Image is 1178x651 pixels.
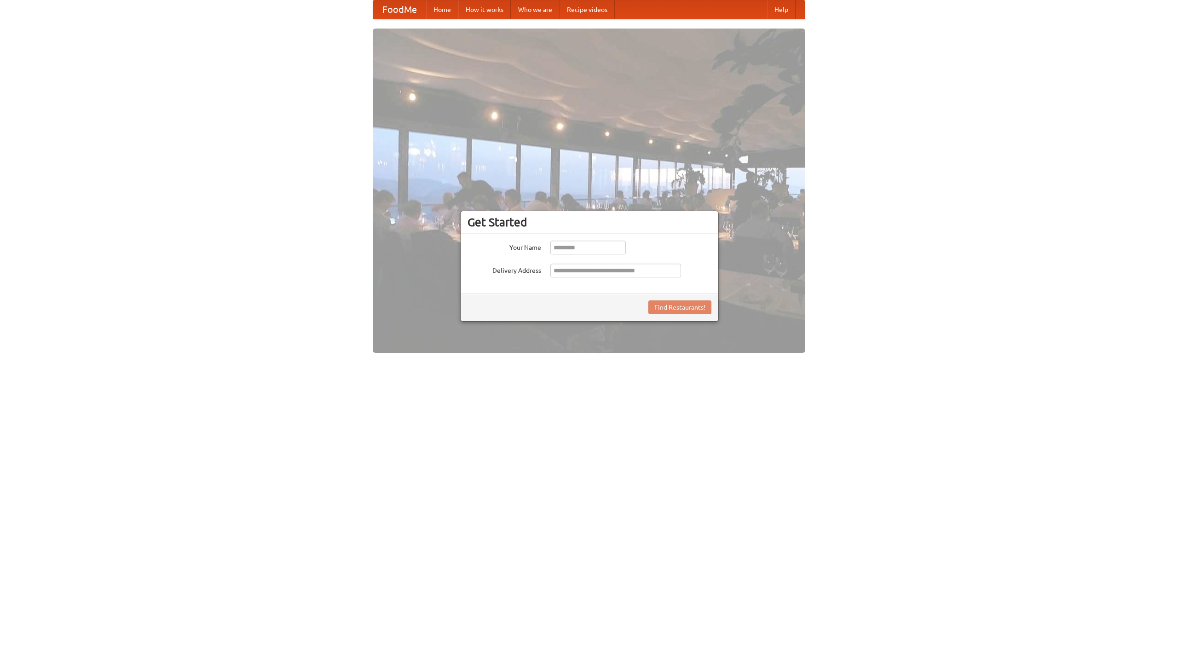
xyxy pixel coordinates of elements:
h3: Get Started [468,215,711,229]
a: FoodMe [373,0,426,19]
a: Who we are [511,0,560,19]
label: Delivery Address [468,264,541,275]
a: Recipe videos [560,0,615,19]
a: How it works [458,0,511,19]
a: Help [767,0,796,19]
button: Find Restaurants! [648,300,711,314]
label: Your Name [468,241,541,252]
a: Home [426,0,458,19]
